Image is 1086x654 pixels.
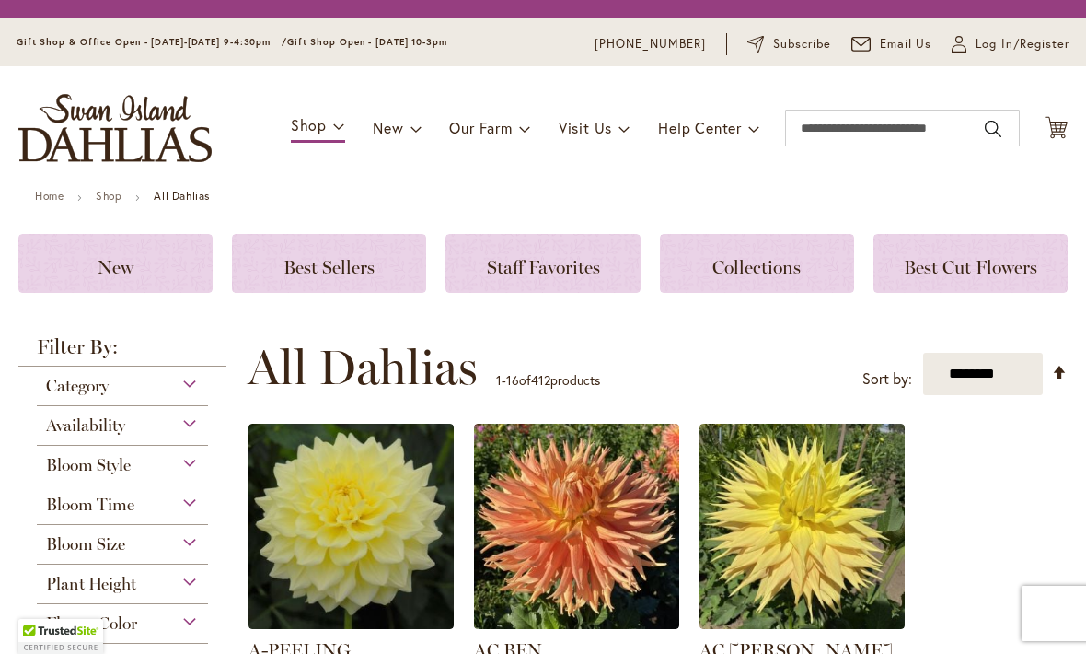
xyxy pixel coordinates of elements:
[291,115,327,134] span: Shop
[595,35,706,53] a: [PHONE_NUMBER]
[154,189,210,203] strong: All Dahlias
[851,35,932,53] a: Email Us
[46,574,136,594] span: Plant Height
[699,424,905,629] img: AC Jeri
[18,94,212,162] a: store logo
[18,337,226,367] strong: Filter By:
[248,615,454,633] a: A-Peeling
[904,256,1037,278] span: Best Cut Flowers
[46,415,125,436] span: Availability
[46,534,125,555] span: Bloom Size
[531,371,550,389] span: 412
[46,613,137,634] span: Flower Color
[496,366,600,395] p: - of products
[46,455,131,475] span: Bloom Style
[699,615,905,633] a: AC Jeri
[287,36,447,48] span: Gift Shop Open - [DATE] 10-3pm
[474,424,679,629] img: AC BEN
[283,256,375,278] span: Best Sellers
[773,35,831,53] span: Subscribe
[862,362,912,396] label: Sort by:
[98,256,133,278] span: New
[559,118,612,137] span: Visit Us
[747,35,831,53] a: Subscribe
[14,589,65,640] iframe: Launch Accessibility Center
[712,256,801,278] span: Collections
[248,424,454,629] img: A-Peeling
[35,189,64,203] a: Home
[660,234,854,293] a: Collections
[46,495,134,515] span: Bloom Time
[18,234,213,293] a: New
[17,36,287,48] span: Gift Shop & Office Open - [DATE]-[DATE] 9-4:30pm /
[487,256,600,278] span: Staff Favorites
[96,189,121,203] a: Shop
[880,35,932,53] span: Email Us
[873,234,1068,293] a: Best Cut Flowers
[46,376,109,396] span: Category
[658,118,742,137] span: Help Center
[445,234,640,293] a: Staff Favorites
[232,234,426,293] a: Best Sellers
[474,615,679,633] a: AC BEN
[976,35,1069,53] span: Log In/Register
[248,340,478,395] span: All Dahlias
[952,35,1069,53] a: Log In/Register
[496,371,502,389] span: 1
[449,118,512,137] span: Our Farm
[506,371,519,389] span: 16
[373,118,403,137] span: New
